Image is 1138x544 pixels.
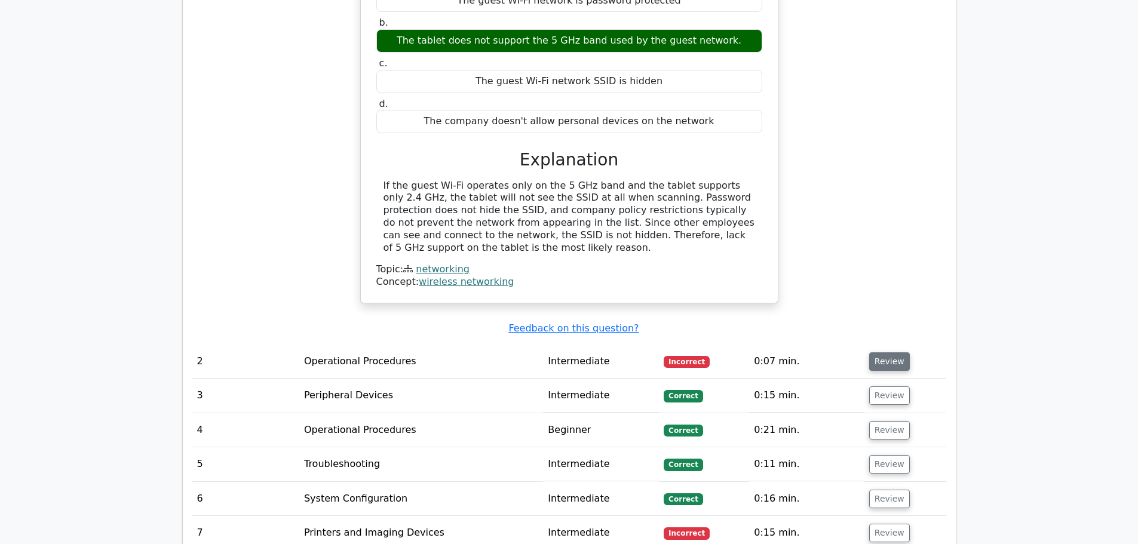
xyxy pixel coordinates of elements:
[299,447,543,481] td: Troubleshooting
[543,413,659,447] td: Beginner
[192,345,299,379] td: 2
[379,98,388,109] span: d.
[376,70,762,93] div: The guest Wi-Fi network SSID is hidden
[376,110,762,133] div: The company doesn't allow personal devices on the network
[419,276,514,287] a: wireless networking
[749,413,864,447] td: 0:21 min.
[299,413,543,447] td: Operational Procedures
[869,421,910,439] button: Review
[664,459,703,471] span: Correct
[749,447,864,481] td: 0:11 min.
[376,263,762,276] div: Topic:
[543,379,659,413] td: Intermediate
[543,482,659,516] td: Intermediate
[379,17,388,28] span: b.
[192,447,299,481] td: 5
[192,379,299,413] td: 3
[543,447,659,481] td: Intermediate
[664,527,710,539] span: Incorrect
[416,263,470,275] a: networking
[299,379,543,413] td: Peripheral Devices
[664,390,703,402] span: Correct
[376,29,762,53] div: The tablet does not support the 5 GHz band used by the guest network.
[543,345,659,379] td: Intermediate
[749,482,864,516] td: 0:16 min.
[749,345,864,379] td: 0:07 min.
[869,352,910,371] button: Review
[299,482,543,516] td: System Configuration
[508,322,639,334] a: Feedback on this question?
[869,386,910,405] button: Review
[869,490,910,508] button: Review
[869,524,910,542] button: Review
[869,455,910,474] button: Review
[664,356,710,368] span: Incorrect
[749,379,864,413] td: 0:15 min.
[384,150,755,170] h3: Explanation
[192,482,299,516] td: 6
[379,57,388,69] span: c.
[384,180,755,254] div: If the guest Wi‑Fi operates only on the 5 GHz band and the tablet supports only 2.4 GHz, the tabl...
[664,493,703,505] span: Correct
[664,425,703,437] span: Correct
[376,276,762,288] div: Concept:
[192,413,299,447] td: 4
[299,345,543,379] td: Operational Procedures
